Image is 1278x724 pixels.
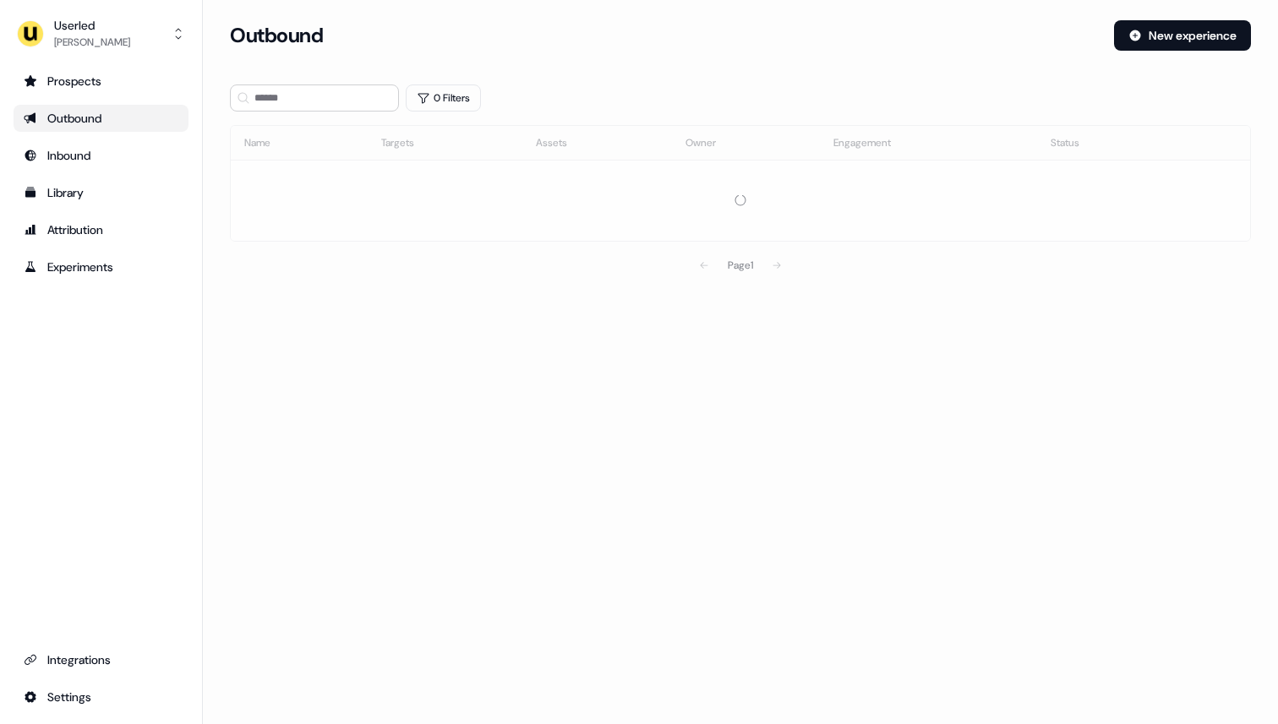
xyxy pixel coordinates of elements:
a: Go to integrations [14,646,188,673]
a: Go to attribution [14,216,188,243]
div: Outbound [24,110,178,127]
a: Go to outbound experience [14,105,188,132]
div: Prospects [24,73,178,90]
div: Userled [54,17,130,34]
div: Library [24,184,178,201]
button: Userled[PERSON_NAME] [14,14,188,54]
a: Go to experiments [14,253,188,280]
div: Experiments [24,259,178,275]
div: Attribution [24,221,178,238]
div: Settings [24,689,178,705]
div: Inbound [24,147,178,164]
button: New experience [1114,20,1251,51]
div: Integrations [24,651,178,668]
div: [PERSON_NAME] [54,34,130,51]
button: 0 Filters [406,84,481,112]
h3: Outbound [230,23,323,48]
a: Go to prospects [14,68,188,95]
a: Go to templates [14,179,188,206]
a: Go to integrations [14,683,188,710]
a: Go to Inbound [14,142,188,169]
